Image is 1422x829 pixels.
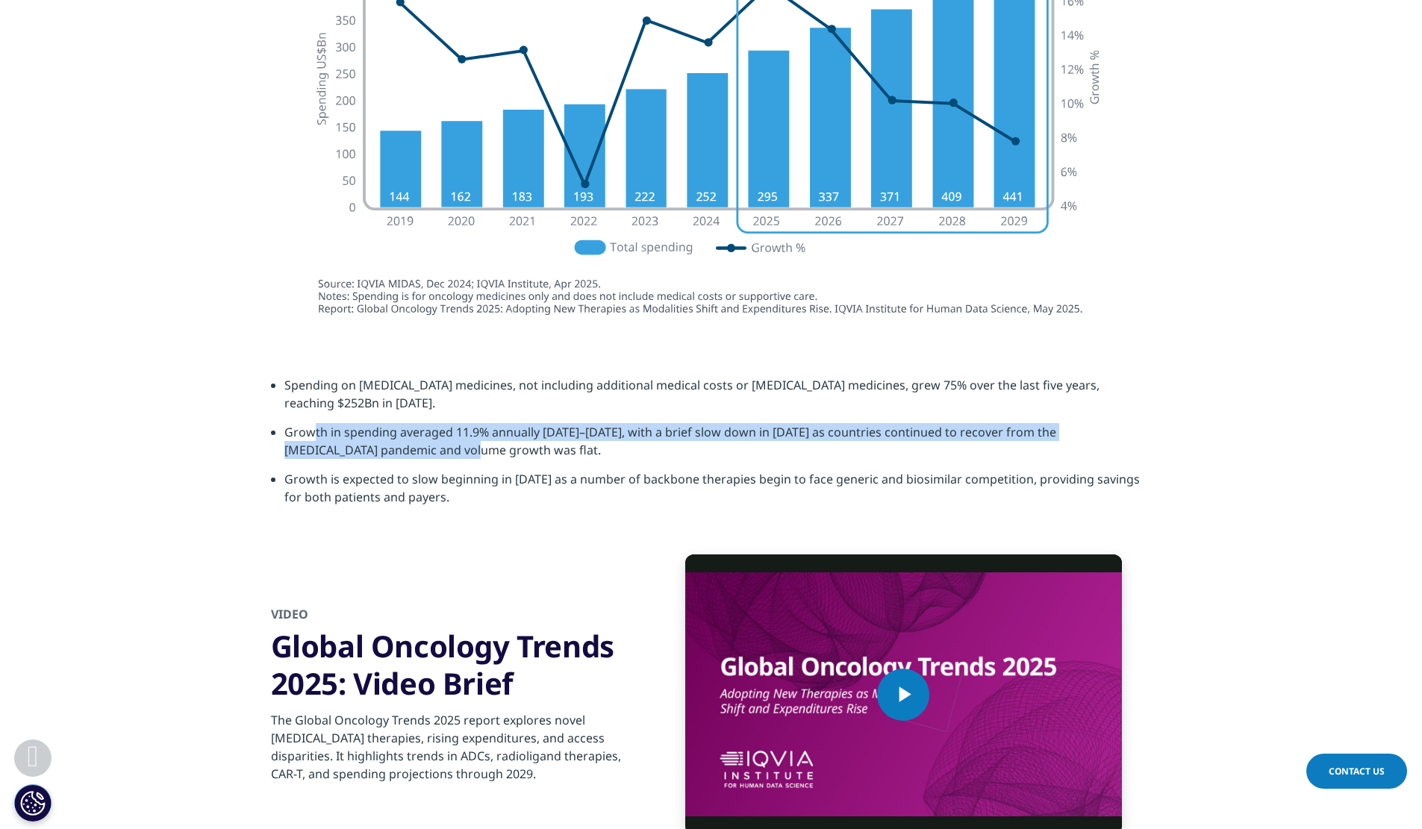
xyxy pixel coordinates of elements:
[284,423,1152,470] li: Growth in spending averaged 11.9% annually [DATE]–[DATE], with a brief slow down in [DATE] as cou...
[284,470,1152,517] li: Growth is expected to slow beginning in [DATE] as a number of backbone therapies begin to face ge...
[1329,765,1385,778] span: Contact Us
[284,376,1152,423] li: Spending on [MEDICAL_DATA] medicines, not including additional medical costs or [MEDICAL_DATA] me...
[271,628,633,702] h3: Global Oncology Trends 2025: Video Brief
[877,669,929,721] button: Play Video
[271,606,633,628] h2: Video
[271,702,633,783] div: The Global Oncology Trends 2025 report explores novel [MEDICAL_DATA] therapies, rising expenditur...
[14,784,52,822] button: Cookies Settings
[1306,754,1407,789] a: Contact Us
